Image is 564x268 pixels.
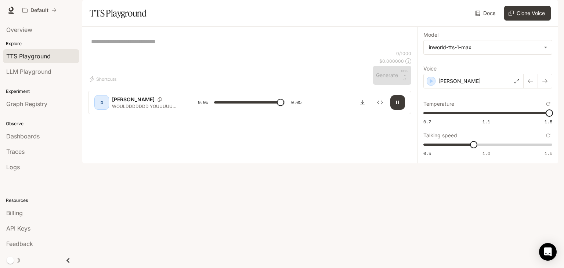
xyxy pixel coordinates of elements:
span: 1.5 [545,119,552,125]
p: Model [423,32,438,37]
button: Inspect [373,95,387,110]
button: Copy Voice ID [155,97,165,102]
p: Voice [423,66,437,71]
span: 0:05 [198,99,208,106]
p: Temperature [423,101,454,106]
span: 1.5 [545,150,552,156]
button: All workspaces [19,3,60,18]
div: Open Intercom Messenger [539,243,557,261]
h1: TTS Playground [90,6,147,21]
button: Reset to default [544,131,552,140]
button: Download audio [355,95,370,110]
span: 0.7 [423,119,431,125]
button: Clone Voice [504,6,551,21]
p: [PERSON_NAME] [438,77,481,85]
p: WOULDDDDDDD YOUUUUU RATHERRRRR [112,103,180,109]
span: 1.1 [482,119,490,125]
button: Shortcuts [88,73,119,85]
span: 0.5 [423,150,431,156]
div: inworld-tts-1-max [429,44,540,51]
a: Docs [474,6,498,21]
span: 1.0 [482,150,490,156]
button: Reset to default [544,100,552,108]
p: Default [30,7,48,14]
div: inworld-tts-1-max [424,40,552,54]
p: 0 / 1000 [396,50,411,57]
p: $ 0.000000 [379,58,404,64]
p: Talking speed [423,133,457,138]
span: 0:05 [291,99,301,106]
div: D [96,97,108,108]
p: [PERSON_NAME] [112,96,155,103]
